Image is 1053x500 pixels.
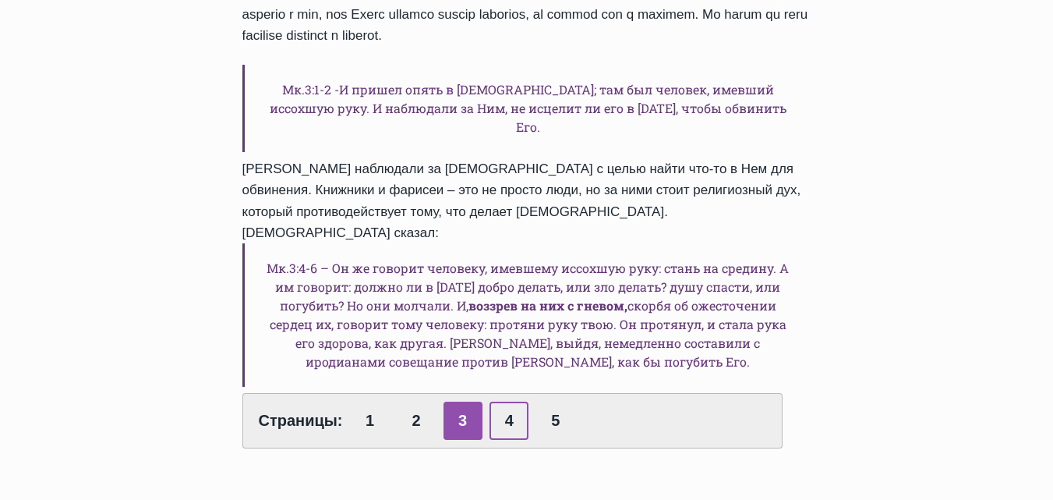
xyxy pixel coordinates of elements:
[468,297,627,314] strong: воззрев на них с гневом,
[443,402,482,440] span: 3
[536,402,575,440] a: 5
[242,243,811,387] h6: Мк.3:4-6 – Он же говорит человеку, имевшему иссохшую руку: стань на средину. А им говорит: должно...
[397,402,436,440] a: 2
[242,65,811,152] h6: Мк.3:1-2 -И пришел опять в [DEMOGRAPHIC_DATA]; там был человек, имевший иссохшую руку. И наблюдал...
[242,393,783,449] div: Страницы:
[351,402,390,440] a: 1
[489,402,528,440] a: 4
